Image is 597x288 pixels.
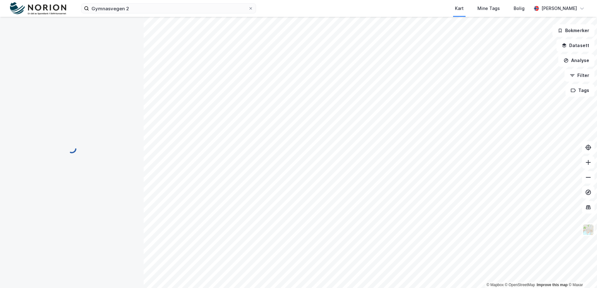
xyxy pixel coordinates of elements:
[556,39,595,52] button: Datasett
[566,258,597,288] div: Kontrollprogram for chat
[486,283,504,287] a: Mapbox
[67,144,77,154] img: spinner.a6d8c91a73a9ac5275cf975e30b51cfb.svg
[514,5,525,12] div: Bolig
[10,2,66,15] img: norion-logo.80e7a08dc31c2e691866.png
[541,5,577,12] div: [PERSON_NAME]
[565,84,595,97] button: Tags
[558,54,595,67] button: Analyse
[552,24,595,37] button: Bokmerker
[505,283,535,287] a: OpenStreetMap
[565,69,595,82] button: Filter
[566,258,597,288] iframe: Chat Widget
[89,4,248,13] input: Søk på adresse, matrikkel, gårdeiere, leietakere eller personer
[582,224,594,236] img: Z
[537,283,568,287] a: Improve this map
[477,5,500,12] div: Mine Tags
[455,5,464,12] div: Kart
